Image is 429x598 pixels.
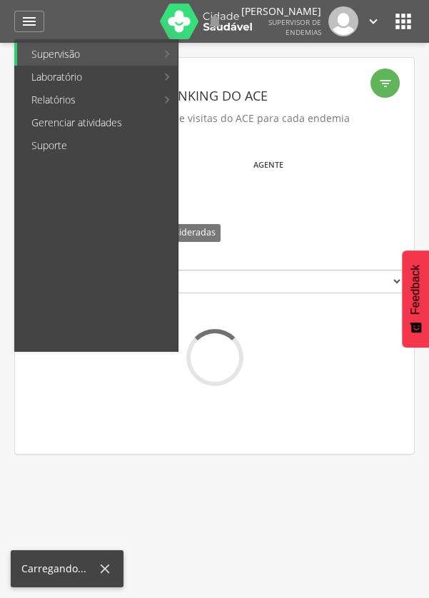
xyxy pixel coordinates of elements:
div: Carregando... [21,562,97,576]
a: Supervisão [17,43,156,66]
a: Relatórios [17,88,156,111]
a: Gerenciar atividades [17,111,178,134]
a: Laboratório [17,66,156,88]
button: Feedback - Mostrar pesquisa [402,250,429,348]
a: Suporte [17,134,178,157]
span: Feedback [409,265,422,315]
